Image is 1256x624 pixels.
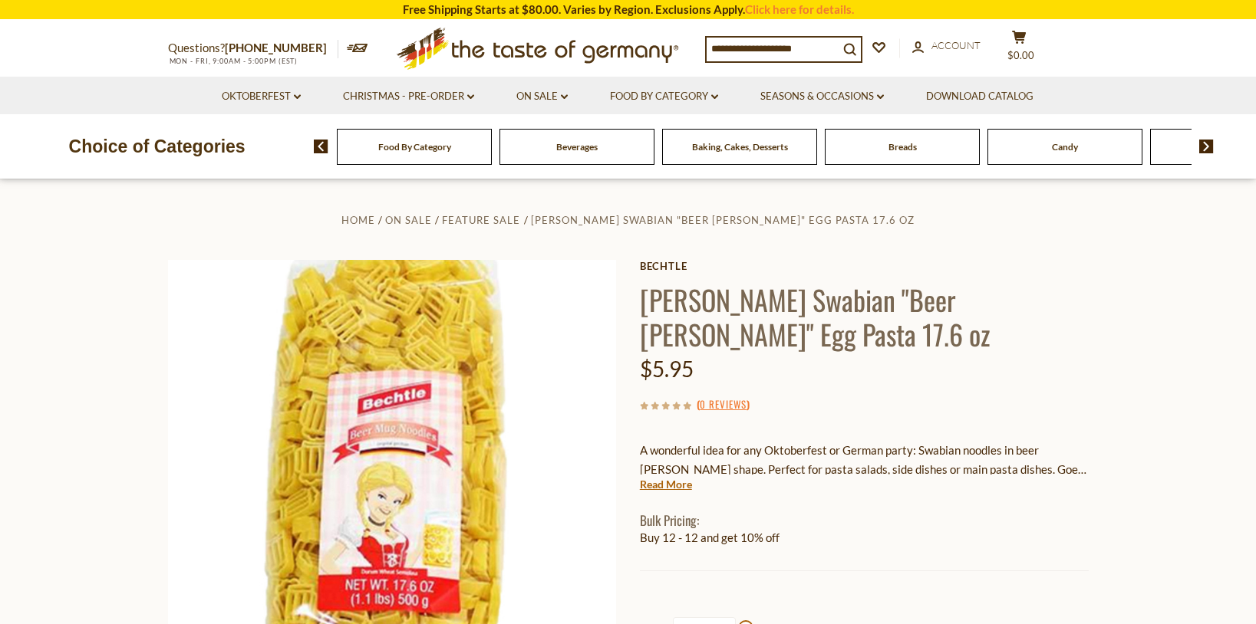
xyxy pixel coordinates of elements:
span: ( ) [697,396,750,412]
a: Breads [888,141,917,153]
a: Seasons & Occasions [760,88,884,105]
a: Click here for details. [745,2,854,16]
a: Christmas - PRE-ORDER [343,88,474,105]
a: Account [912,38,981,54]
span: $0.00 [1007,49,1034,61]
p: A wonderful idea for any Oktoberfest or German party: Swabian noodles in beer [PERSON_NAME] shape... [640,441,1089,479]
a: [PERSON_NAME] Swabian "Beer [PERSON_NAME]" Egg Pasta 17.6 oz [531,214,915,226]
a: Feature Sale [442,214,520,226]
a: 0 Reviews [700,396,747,413]
h1: [PERSON_NAME] Swabian "Beer [PERSON_NAME]" Egg Pasta 17.6 oz [640,282,1089,351]
a: On Sale [516,88,568,105]
img: next arrow [1199,140,1214,153]
span: MON - FRI, 9:00AM - 5:00PM (EST) [168,57,298,65]
a: Read More [640,477,692,492]
button: $0.00 [997,30,1043,68]
span: Account [931,39,981,51]
a: Download Catalog [926,88,1033,105]
img: previous arrow [314,140,328,153]
a: Food By Category [610,88,718,105]
a: Beverages [556,141,598,153]
li: Buy 12 - 12 and get 10% off [640,528,1089,547]
p: Questions? [168,38,338,58]
a: Home [341,214,375,226]
a: [PHONE_NUMBER] [225,41,327,54]
a: Baking, Cakes, Desserts [692,141,788,153]
a: Candy [1052,141,1078,153]
a: Bechtle [640,260,1089,272]
a: On Sale [385,214,432,226]
a: Oktoberfest [222,88,301,105]
h1: Bulk Pricing: [640,512,1089,528]
span: $5.95 [640,356,694,382]
a: Food By Category [378,141,451,153]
